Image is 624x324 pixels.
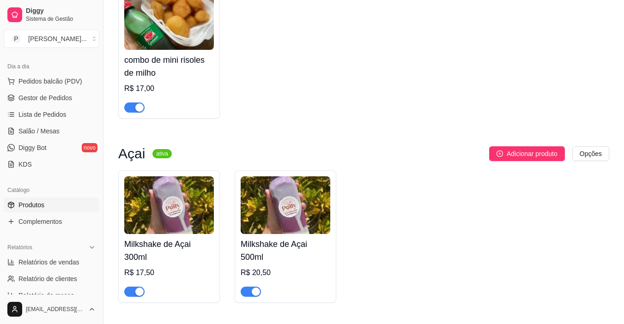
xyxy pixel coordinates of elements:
[7,244,32,251] span: Relatórios
[26,7,96,15] span: Diggy
[4,157,99,172] a: KDS
[4,214,99,229] a: Complementos
[4,198,99,212] a: Produtos
[4,107,99,122] a: Lista de Pedidos
[124,83,214,94] div: R$ 17,00
[18,110,67,119] span: Lista de Pedidos
[4,255,99,270] a: Relatórios de vendas
[18,274,77,283] span: Relatório de clientes
[4,298,99,320] button: [EMAIL_ADDRESS][DOMAIN_NAME]
[118,148,145,159] h3: Açai
[26,306,85,313] span: [EMAIL_ADDRESS][DOMAIN_NAME]
[18,126,60,136] span: Salão / Mesas
[4,4,99,26] a: DiggySistema de Gestão
[18,258,79,267] span: Relatórios de vendas
[489,146,565,161] button: Adicionar produto
[18,143,47,152] span: Diggy Bot
[580,149,602,159] span: Opções
[4,30,99,48] button: Select a team
[4,140,99,155] a: Diggy Botnovo
[4,90,99,105] a: Gestor de Pedidos
[4,183,99,198] div: Catálogo
[18,291,74,300] span: Relatório de mesas
[4,271,99,286] a: Relatório de clientes
[18,200,44,210] span: Produtos
[4,124,99,138] a: Salão / Mesas
[26,15,96,23] span: Sistema de Gestão
[4,74,99,89] button: Pedidos balcão (PDV)
[4,288,99,303] a: Relatório de mesas
[241,267,330,278] div: R$ 20,50
[18,217,62,226] span: Complementos
[18,77,82,86] span: Pedidos balcão (PDV)
[241,238,330,264] h4: Milkshake de Açai 500ml
[507,149,557,159] span: Adicionar produto
[18,160,32,169] span: KDS
[4,59,99,74] div: Dia a dia
[12,34,21,43] span: P
[28,34,87,43] div: [PERSON_NAME] ...
[18,93,72,102] span: Gestor de Pedidos
[497,150,503,157] span: plus-circle
[124,176,214,234] img: product-image
[124,54,214,79] h4: combo de mini risoles de milho
[572,146,609,161] button: Opções
[241,176,330,234] img: product-image
[124,267,214,278] div: R$ 17,50
[124,238,214,264] h4: Milkshake de Açai 300ml
[152,149,171,158] sup: ativa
